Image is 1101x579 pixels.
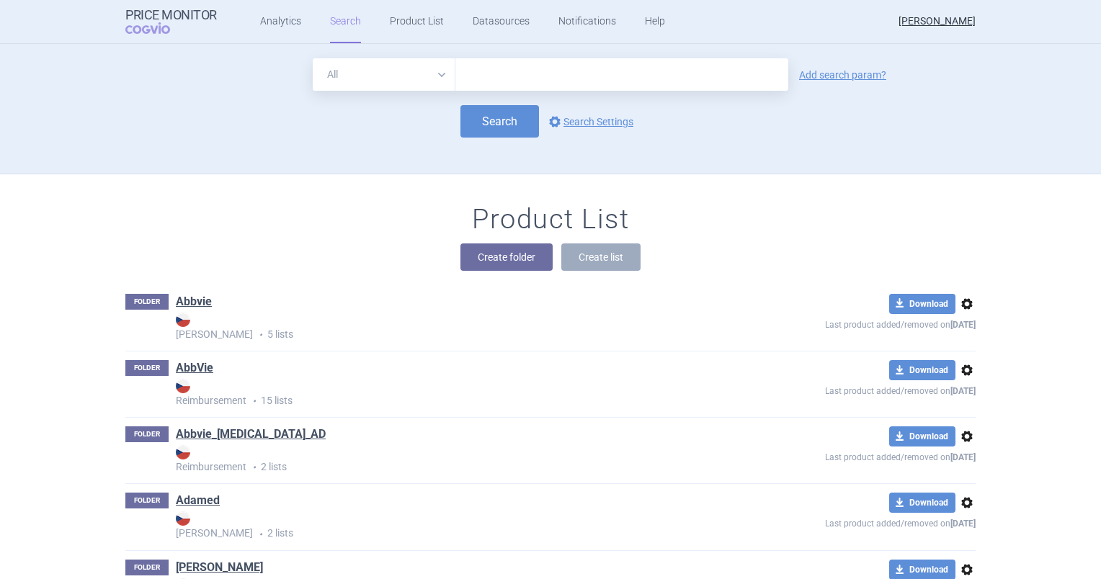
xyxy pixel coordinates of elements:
[125,22,190,34] span: COGVIO
[176,294,212,310] a: Abbvie
[176,360,213,379] h1: AbbVie
[125,560,169,575] p: FOLDER
[176,313,721,340] strong: [PERSON_NAME]
[125,426,169,442] p: FOLDER
[721,380,976,398] p: Last product added/removed on
[176,426,326,442] a: Abbvie_[MEDICAL_DATA]_AD
[889,360,955,380] button: Download
[176,511,721,539] strong: [PERSON_NAME]
[176,426,326,445] h1: Abbvie_Rinvoq_AD
[176,560,263,578] h1: Albiero
[176,493,220,508] a: Adamed
[176,560,263,575] a: [PERSON_NAME]
[721,314,976,332] p: Last product added/removed on
[125,8,217,35] a: Price MonitorCOGVIO
[176,445,190,459] img: CZ
[799,70,886,80] a: Add search param?
[176,379,721,406] strong: Reimbursement
[125,8,217,22] strong: Price Monitor
[176,511,721,541] p: 2 lists
[950,386,976,396] strong: [DATE]
[561,243,641,271] button: Create list
[721,513,976,531] p: Last product added/removed on
[246,394,261,408] i: •
[889,426,955,446] button: Download
[950,452,976,462] strong: [DATE]
[125,294,169,310] p: FOLDER
[176,294,212,313] h1: Abbvie
[176,313,721,342] p: 5 lists
[950,320,976,330] strong: [DATE]
[253,527,267,542] i: •
[176,379,721,408] p: 15 lists
[176,511,190,526] img: CZ
[176,313,190,327] img: CZ
[721,446,976,464] p: Last product added/removed on
[253,328,267,342] i: •
[460,105,539,138] button: Search
[176,445,721,472] strong: Reimbursement
[246,460,261,475] i: •
[125,493,169,508] p: FOLDER
[176,445,721,475] p: 2 lists
[125,360,169,376] p: FOLDER
[950,519,976,529] strong: [DATE]
[460,243,553,271] button: Create folder
[176,493,220,511] h1: Adamed
[472,203,629,236] h1: Product List
[889,493,955,513] button: Download
[889,294,955,314] button: Download
[176,379,190,393] img: CZ
[546,113,633,130] a: Search Settings
[176,360,213,376] a: AbbVie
